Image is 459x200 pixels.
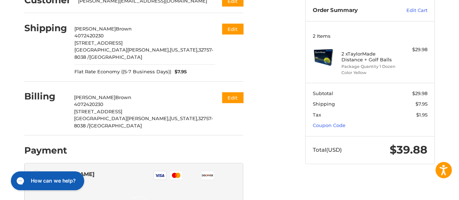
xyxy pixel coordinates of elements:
[416,112,427,118] span: $1.95
[74,101,103,107] span: 4072420230
[46,168,95,180] div: [DOMAIN_NAME]
[313,112,321,118] span: Tax
[399,46,427,53] div: $29.98
[116,26,132,32] span: Brown
[74,33,104,38] span: 4072420230
[74,115,213,128] span: 32757-8038 /
[74,109,122,114] span: [STREET_ADDRESS]
[391,7,427,14] a: Edit Cart
[115,94,131,100] span: Brown
[415,101,427,107] span: $7.95
[74,26,116,32] span: [PERSON_NAME]
[7,169,86,193] iframe: Gorgias live chat messenger
[24,91,67,102] h2: Billing
[74,115,169,121] span: [GEOGRAPHIC_DATA][PERSON_NAME],
[74,47,213,60] span: 32757-8038 /
[74,94,115,100] span: [PERSON_NAME]
[89,123,142,128] span: [GEOGRAPHIC_DATA]
[89,54,142,60] span: [GEOGRAPHIC_DATA]
[313,122,345,128] a: Coupon Code
[169,115,198,121] span: [US_STATE],
[341,51,397,63] h4: 2 x TaylorMade Distance + Golf Balls
[313,101,335,107] span: Shipping
[313,33,427,39] h3: 2 Items
[74,40,123,46] span: [STREET_ADDRESS]
[313,90,333,96] span: Subtotal
[24,23,67,34] h2: Shipping
[341,70,397,76] li: Color Yellow
[74,68,171,75] span: Flat Rate Economy ((5-7 Business Days))
[390,143,427,156] span: $39.88
[74,47,170,53] span: [GEOGRAPHIC_DATA][PERSON_NAME],
[24,145,67,156] h2: Payment
[412,90,427,96] span: $29.98
[313,146,342,153] span: Total (USD)
[222,92,243,103] button: Edit
[341,64,397,70] li: Package Quantity 1 Dozen
[171,68,187,75] span: $7.95
[222,24,243,34] button: Edit
[313,7,391,14] h3: Order Summary
[170,47,198,53] span: [US_STATE],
